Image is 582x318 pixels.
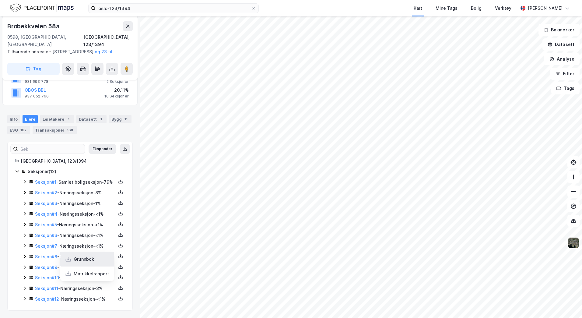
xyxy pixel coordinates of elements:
button: Datasett [542,38,580,51]
div: 20.11% [104,87,129,94]
div: 162 [19,127,28,133]
div: Verktøy [495,5,511,12]
iframe: Chat Widget [552,289,582,318]
a: Seksjon#11 [35,286,58,291]
button: Filter [550,68,580,80]
div: ESG [7,126,30,134]
div: Eiere [23,115,38,123]
button: Ekspander [89,144,116,154]
div: Brobekkveien 58a [7,21,61,31]
div: - Næringsseksjon - 1% [35,274,116,281]
div: Bolig [471,5,482,12]
div: - Næringsseksjon - <1% [35,232,116,239]
a: Seksjon#9 [35,265,57,270]
div: - Næringsseksjon - 3% [35,285,116,292]
div: Datasett [76,115,107,123]
div: 1 [98,116,104,122]
div: 0598, [GEOGRAPHIC_DATA], [GEOGRAPHIC_DATA] [7,34,83,48]
div: Info [7,115,20,123]
div: [STREET_ADDRESS] [7,48,128,55]
div: 11 [123,116,129,122]
div: Kontrollprogram for chat [552,289,582,318]
div: - Næringsseksjon - <1% [35,295,116,303]
div: - Næringsseksjon - 1% [35,200,116,207]
a: Seksjon#2 [35,190,57,195]
span: Tilhørende adresser: [7,49,52,54]
div: Bygg [109,115,131,123]
div: - Samlet boligseksjon - 79% [35,178,116,186]
a: Seksjon#3 [35,201,57,206]
a: Seksjon#6 [35,233,57,238]
input: Søk [18,144,85,154]
div: 937 052 766 [25,94,49,99]
img: logo.f888ab2527a4732fd821a326f86c7f29.svg [10,3,74,13]
button: Bokmerker [538,24,580,36]
div: - Næringsseksjon - 8% [35,189,116,196]
a: Seksjon#10 [35,275,59,280]
button: Tags [551,82,580,94]
div: 1 [65,116,72,122]
div: - Næringsseksjon - <1% [35,210,116,218]
div: - Næringsseksjon - <1% [35,242,116,250]
div: Kart [414,5,422,12]
div: 10 Seksjoner [104,94,129,99]
div: Mine Tags [436,5,458,12]
div: 168 [66,127,74,133]
div: Grunnbok [74,256,94,263]
div: - Næringsseksjon - <1% [35,221,116,228]
div: 931 693 778 [25,79,48,84]
a: Seksjon#1 [35,179,56,185]
div: Transaksjoner [33,126,77,134]
a: Seksjon#12 [35,296,59,302]
div: Seksjoner ( 12 ) [28,168,125,175]
a: Seksjon#7 [35,243,57,249]
a: Seksjon#5 [35,222,57,227]
a: Seksjon#8 [35,254,57,259]
div: - Næringsseksjon - 1% [35,264,116,271]
input: Søk på adresse, matrikkel, gårdeiere, leietakere eller personer [96,4,251,13]
button: Analyse [544,53,580,65]
div: Matrikkelrapport [74,270,109,277]
img: 9k= [568,237,579,249]
div: [GEOGRAPHIC_DATA], 123/1394 [83,34,133,48]
div: Leietakere [40,115,74,123]
div: [GEOGRAPHIC_DATA], 123/1394 [21,157,125,165]
div: 2 Seksjoner [107,79,129,84]
a: Seksjon#4 [35,211,58,217]
div: - Næringsseksjon - 2% [35,253,116,260]
div: [PERSON_NAME] [528,5,563,12]
button: Tag [7,63,60,75]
